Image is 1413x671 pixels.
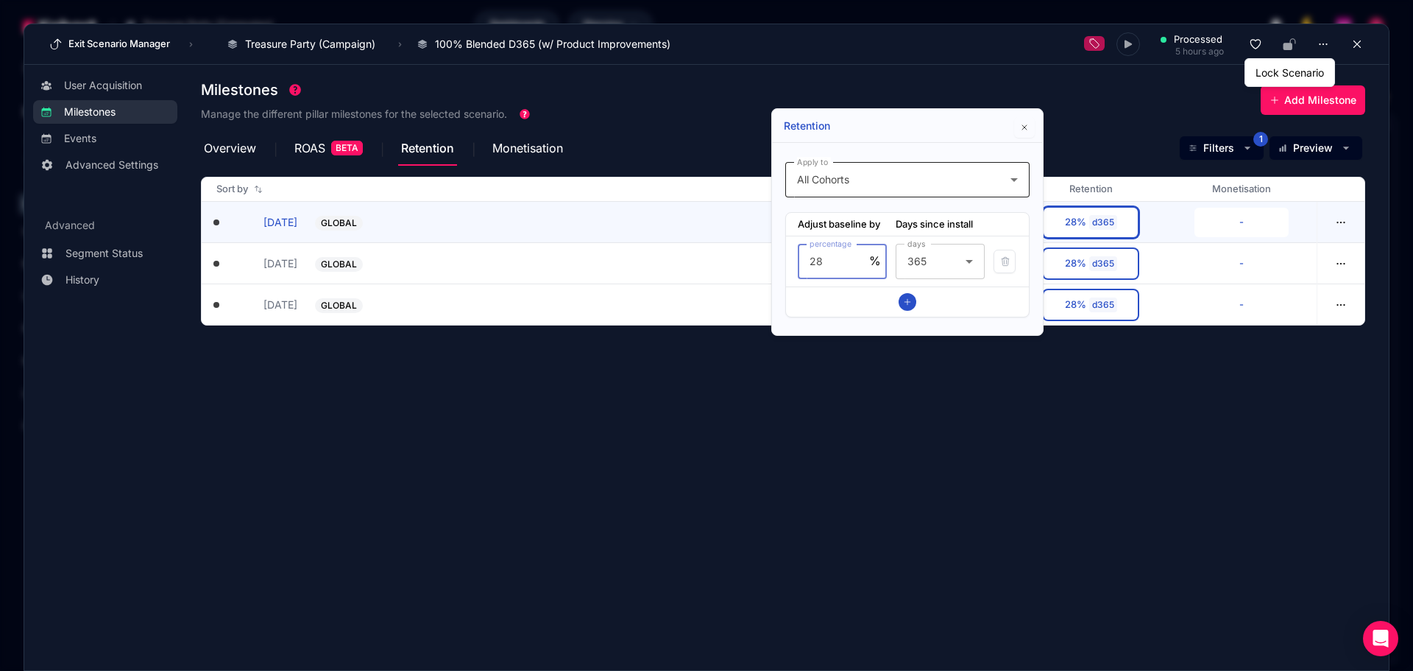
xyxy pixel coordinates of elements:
span: 1 [1253,132,1268,147]
div: Monetisation [1166,182,1317,197]
span: ROAS [294,142,325,154]
span: Milestones [201,82,278,97]
span: Sort by [216,182,248,197]
span: Segment Status [65,246,143,261]
span: GLOBAL [321,259,357,270]
span: 365 [907,255,927,267]
span: All Cohorts [797,173,849,186]
span: Preview [1293,141,1333,155]
div: Lock Scenario [1253,62,1327,83]
span: Add Milestone [1284,93,1356,108]
span: GLOBAL [321,300,357,312]
button: - [1194,249,1289,278]
a: Segment Status [33,242,177,265]
div: Retention [1016,182,1166,197]
button: Treasure Party (Campaign) [219,32,391,57]
mat-tab-body: Retention [201,166,1365,326]
h3: Days since install [896,217,985,232]
h3: Manage the different pillar milestones for the selected scenario. [201,107,507,122]
span: Events [64,131,96,146]
div: Tooltip anchor [518,108,531,121]
span: BETA [331,141,363,155]
button: 28%d365 [1044,290,1138,320]
button: 100% Blended D365 (w/ Product Improvements) [409,32,686,57]
span: › [186,38,196,50]
button: 28%d365 [1044,208,1138,237]
mat-label: Apply to [797,157,828,166]
div: 28% [1065,215,1086,230]
div: ROAS [291,130,398,166]
button: Preview [1269,136,1362,160]
div: - [1239,298,1244,312]
span: Retention [401,142,454,154]
button: - [1194,290,1289,320]
span: 100% Blended D365 (w/ Product Improvements) [435,37,670,52]
button: GLOBAL [315,214,829,231]
mat-label: days [907,239,925,249]
button: GLOBAL [315,256,829,272]
button: Sort by [213,179,266,200]
button: - [1194,208,1289,237]
h3: Advanced [33,218,177,239]
button: [DATE] [231,256,297,271]
a: User Acquisition [33,74,177,97]
button: Add Milestone [1261,85,1365,115]
button: 28%d365 [1044,249,1138,278]
a: Milestones [33,100,177,124]
div: - [1239,215,1244,230]
div: d365 [1089,298,1117,312]
span: History [65,273,99,287]
span: Advanced Settings [65,158,158,172]
a: History [33,268,177,292]
div: Overview [201,130,291,166]
span: GLOBAL [321,217,357,229]
a: Advanced Settings [33,153,177,177]
div: d365 [1089,256,1117,271]
span: Monetisation [492,142,563,154]
div: d365 [1089,215,1117,230]
span: Treasure Party (Campaign) [245,37,375,52]
div: Monetisation [489,130,566,166]
div: Retention [398,130,489,166]
span: Milestones [64,105,116,119]
button: GLOBAL [315,297,829,313]
button: [DATE] [231,214,297,230]
span: User Acquisition [64,78,142,93]
span: › [395,38,405,50]
div: 28% [1065,298,1086,312]
span: Filters [1203,141,1234,155]
div: Open Intercom Messenger [1363,621,1398,656]
div: - [1239,256,1244,271]
span: Overview [204,142,256,154]
div: 28% [1065,256,1086,271]
a: Events [33,127,177,150]
h3: Adjust baseline by [798,217,887,232]
mat-label: percentage [810,239,851,249]
h2: Retention [784,118,830,133]
span: % [869,253,881,268]
button: [DATE] [231,297,297,312]
div: 5 hours ago [1161,47,1224,56]
button: Filters1 [1180,136,1264,160]
button: Exit Scenario Manager [45,32,174,56]
span: processed [1174,32,1222,47]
